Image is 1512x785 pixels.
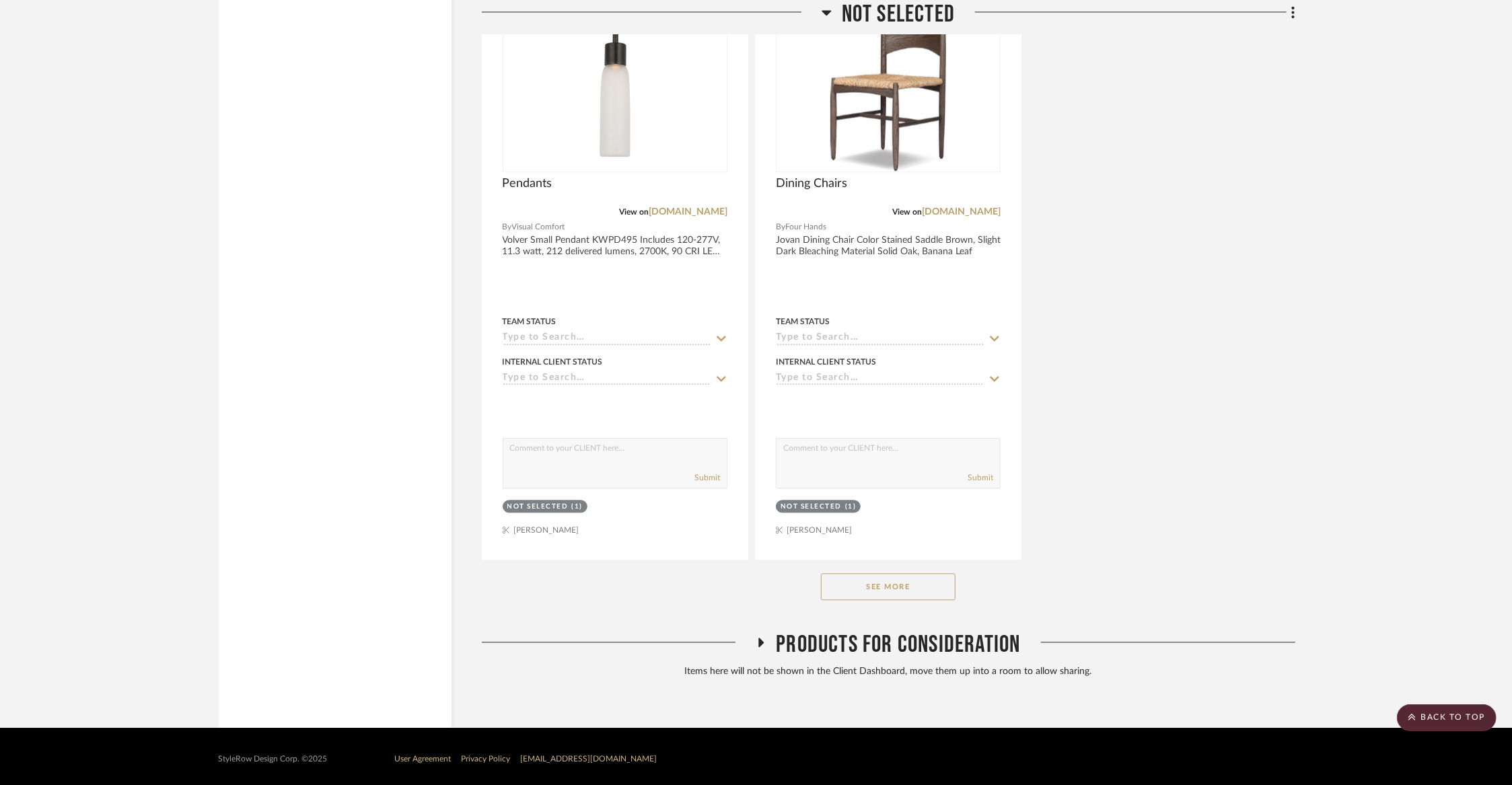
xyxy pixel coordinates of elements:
[785,221,826,233] span: Four Hands
[462,755,511,763] a: Privacy Policy
[968,472,993,484] button: Submit
[521,755,657,763] a: [EMAIL_ADDRESS][DOMAIN_NAME]
[776,630,1020,659] span: Products For Consideration
[531,3,699,171] img: Pendants
[503,315,556,328] div: Team Status
[512,221,565,233] span: Visual Comfort
[395,755,452,763] a: User Agreement
[507,502,569,512] div: Not Selected
[776,356,876,368] div: Internal Client Status
[482,665,1295,679] div: Items here will not be shown in the Client Dashboard, move them up into a room to allow sharing.
[922,207,1001,217] a: [DOMAIN_NAME]
[1397,704,1497,731] scroll-to-top-button: BACK TO TOP
[845,502,857,512] div: (1)
[821,573,956,600] button: See More
[503,221,512,233] span: By
[777,2,1000,172] div: 0
[219,754,328,764] div: StyleRow Design Corp. ©2025
[503,356,603,368] div: Internal Client Status
[830,3,947,171] img: Dining Chairs
[503,332,711,345] input: Type to Search…
[781,502,842,512] div: Not Selected
[503,373,711,385] input: Type to Search…
[776,373,984,385] input: Type to Search…
[572,502,583,512] div: (1)
[776,176,847,191] span: Dining Chairs
[776,221,785,233] span: By
[649,207,727,217] a: [DOMAIN_NAME]
[503,176,552,191] span: Pendants
[776,332,984,345] input: Type to Search…
[694,472,720,484] button: Submit
[776,315,830,328] div: Team Status
[892,208,922,216] span: View on
[619,208,649,216] span: View on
